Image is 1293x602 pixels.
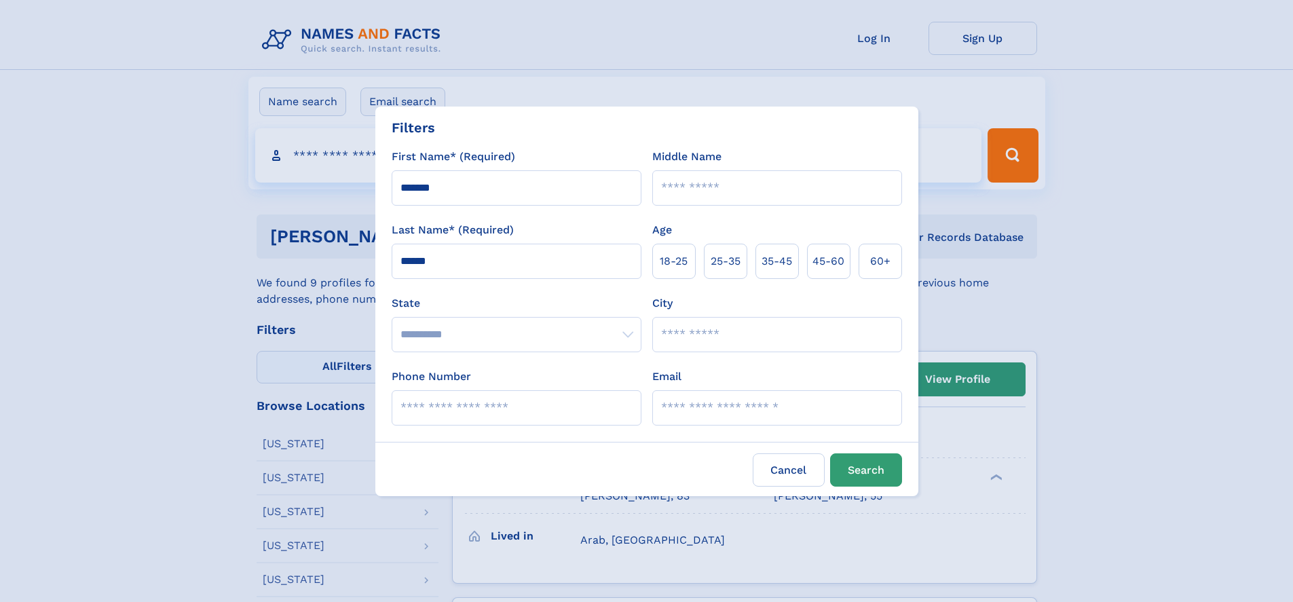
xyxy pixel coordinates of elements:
[392,295,641,312] label: State
[830,453,902,487] button: Search
[812,253,844,269] span: 45‑60
[762,253,792,269] span: 35‑45
[392,222,514,238] label: Last Name* (Required)
[870,253,891,269] span: 60+
[392,149,515,165] label: First Name* (Required)
[652,295,673,312] label: City
[392,369,471,385] label: Phone Number
[753,453,825,487] label: Cancel
[711,253,741,269] span: 25‑35
[652,149,722,165] label: Middle Name
[392,117,435,138] div: Filters
[660,253,688,269] span: 18‑25
[652,369,681,385] label: Email
[652,222,672,238] label: Age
